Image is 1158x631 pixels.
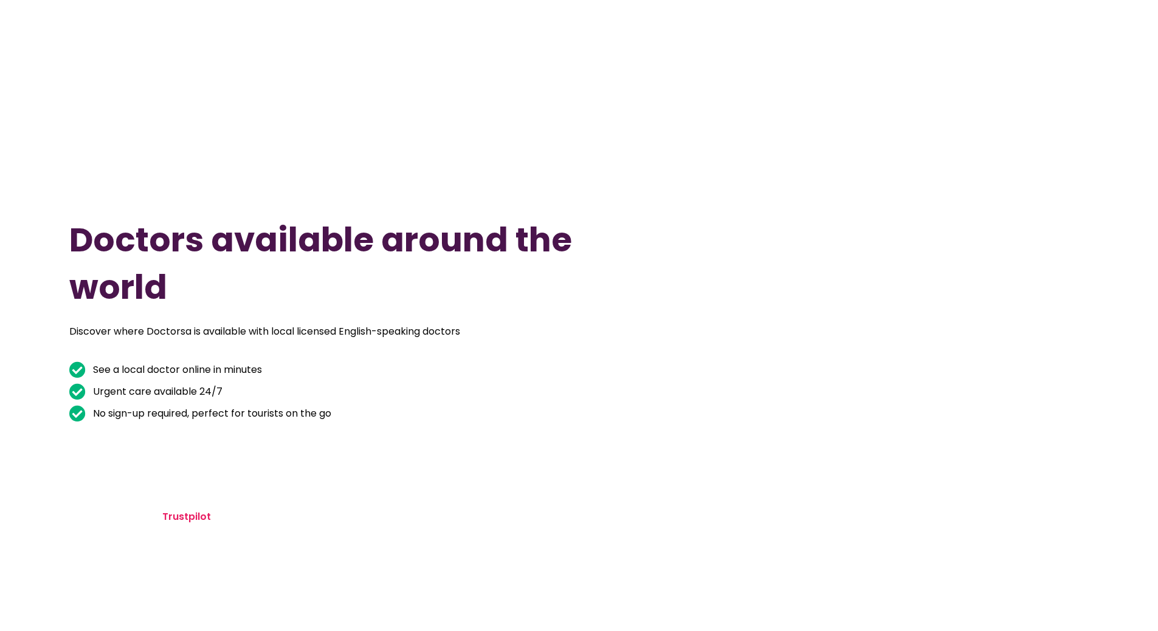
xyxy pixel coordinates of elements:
[90,405,331,422] span: No sign-up required, perfect for tourists on the go
[90,383,222,400] span: Urgent care available 24/7
[69,323,936,340] p: Discover where Doctorsa is available with local licensed English-speaking doctors
[162,510,211,524] a: Trustpilot
[90,361,262,378] span: See a local doctor online in minutes
[69,216,588,311] h1: Doctors available around the world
